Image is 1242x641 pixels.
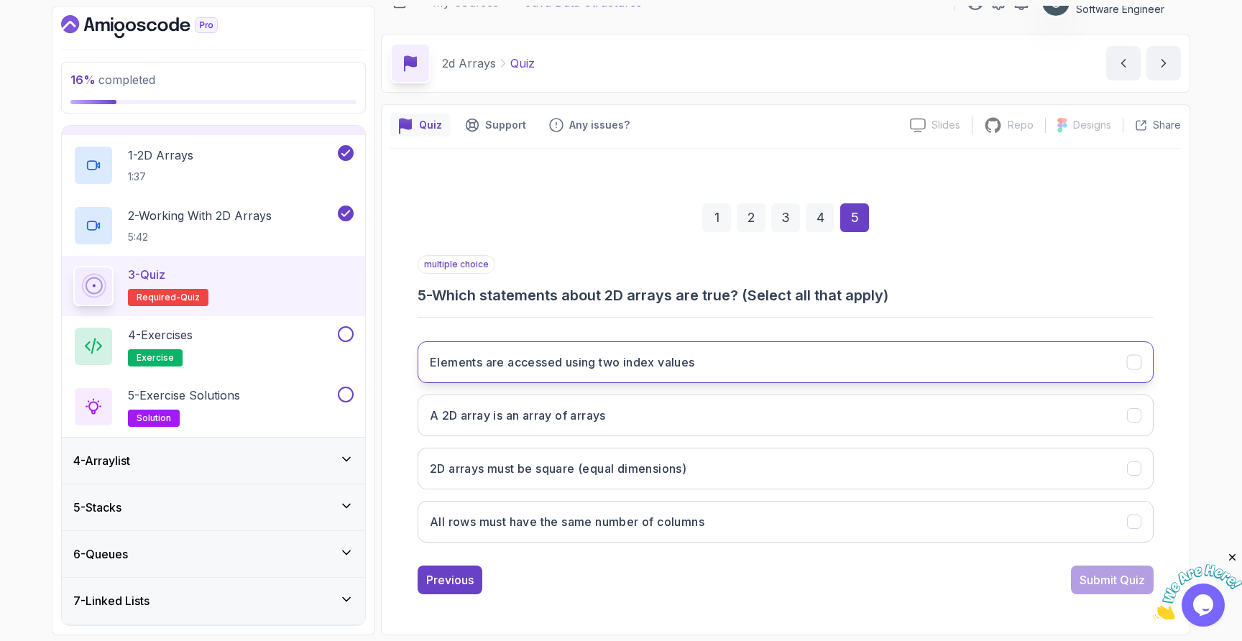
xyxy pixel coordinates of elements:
[418,255,495,274] p: multiple choice
[128,170,193,184] p: 1:37
[418,448,1154,489] button: 2D arrays must be square (equal dimensions)
[62,578,365,624] button: 7-Linked Lists
[418,501,1154,543] button: All rows must have the same number of columns
[180,292,200,303] span: quiz
[702,203,731,232] div: 1
[1071,566,1154,594] button: Submit Quiz
[430,407,606,424] h3: A 2D array is an array of arrays
[128,147,193,164] p: 1 - 2D Arrays
[128,207,272,224] p: 2 - Working With 2D Arrays
[128,387,240,404] p: 5 - Exercise Solutions
[73,145,354,185] button: 1-2D Arrays1:37
[569,118,630,132] p: Any issues?
[73,499,121,516] h3: 5 - Stacks
[62,484,365,530] button: 5-Stacks
[1146,46,1181,80] button: next content
[137,412,171,424] span: solution
[418,341,1154,383] button: Elements are accessed using two index values
[73,206,354,246] button: 2-Working With 2D Arrays5:42
[456,114,535,137] button: Support button
[485,118,526,132] p: Support
[737,203,765,232] div: 2
[418,395,1154,436] button: A 2D array is an array of arrays
[70,73,96,87] span: 16 %
[128,326,193,343] p: 4 - Exercises
[418,285,1154,305] h3: 5 - Which statements about 2D arrays are true? (Select all that apply)
[73,387,354,427] button: 5-Exercise Solutionssolution
[426,571,474,589] div: Previous
[62,438,365,484] button: 4-Arraylist
[1076,2,1164,17] p: Software Engineer
[73,545,128,563] h3: 6 - Queues
[510,55,535,72] p: Quiz
[128,230,272,244] p: 5:42
[73,592,149,609] h3: 7 - Linked Lists
[1073,118,1111,132] p: Designs
[771,203,800,232] div: 3
[1080,571,1145,589] div: Submit Quiz
[62,531,365,577] button: 6-Queues
[931,118,960,132] p: Slides
[540,114,638,137] button: Feedback button
[1153,118,1181,132] p: Share
[73,452,130,469] h3: 4 - Arraylist
[430,460,686,477] h3: 2D arrays must be square (equal dimensions)
[419,118,442,132] p: Quiz
[442,55,496,72] p: 2d Arrays
[1123,118,1181,132] button: Share
[806,203,834,232] div: 4
[73,326,354,366] button: 4-Exercisesexercise
[430,513,704,530] h3: All rows must have the same number of columns
[73,266,354,306] button: 3-QuizRequired-quiz
[390,114,451,137] button: quiz button
[840,203,869,232] div: 5
[430,354,695,371] h3: Elements are accessed using two index values
[1153,551,1242,619] iframe: chat widget
[1106,46,1141,80] button: previous content
[137,292,180,303] span: Required-
[61,15,251,38] a: Dashboard
[1008,118,1034,132] p: Repo
[418,566,482,594] button: Previous
[70,73,155,87] span: completed
[128,266,165,283] p: 3 - Quiz
[137,352,174,364] span: exercise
